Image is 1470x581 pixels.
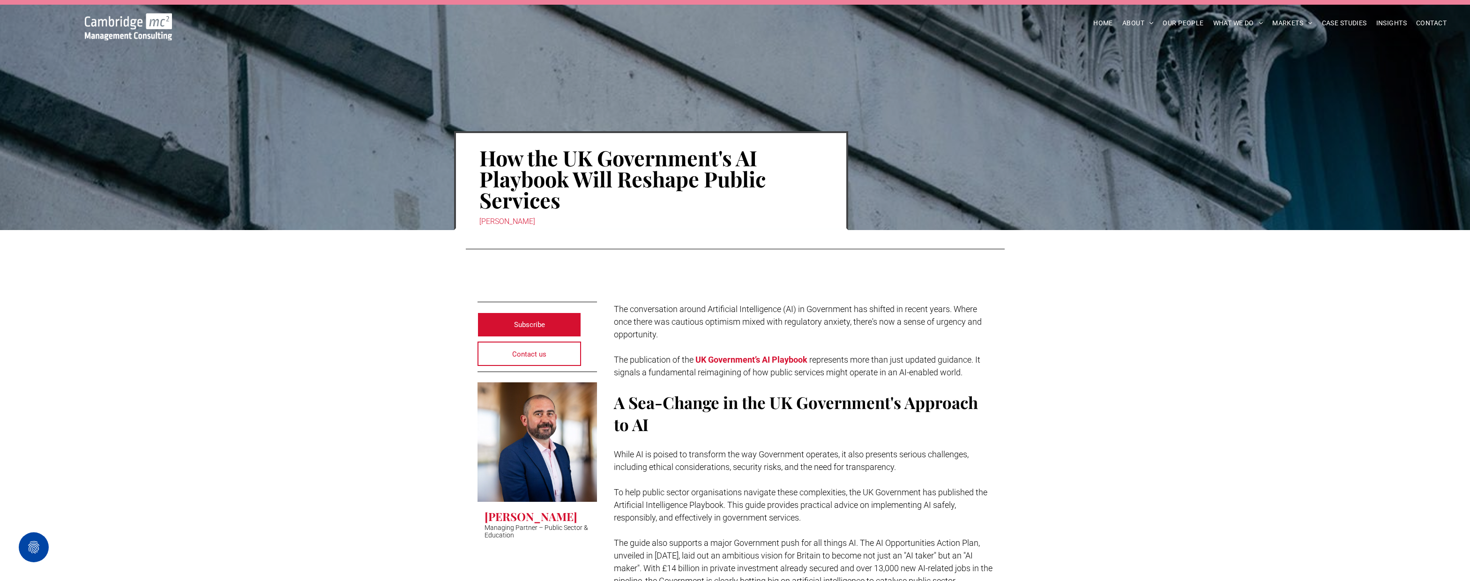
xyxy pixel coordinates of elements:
[485,509,577,524] h3: [PERSON_NAME]
[85,15,172,24] a: Your Business Transformed | Cambridge Management Consulting
[1118,16,1158,30] a: ABOUT
[479,215,823,228] div: [PERSON_NAME]
[1268,16,1317,30] a: MARKETS
[1158,16,1208,30] a: OUR PEOPLE
[1089,16,1118,30] a: HOME
[1317,16,1372,30] a: CASE STUDIES
[512,343,546,366] span: Contact us
[479,146,823,211] h1: How the UK Government's AI Playbook Will Reshape Public Services
[614,355,694,365] span: The publication of the
[85,13,172,40] img: Go to Homepage
[695,355,807,365] a: UK Government’s AI Playbook
[478,342,582,366] a: Contact us
[614,487,987,522] span: To help public sector organisations navigate these complexities, the UK Government has published ...
[1209,16,1268,30] a: WHAT WE DO
[614,391,978,435] span: A Sea-Change in the UK Government's Approach to AI
[614,449,969,472] span: While AI is poised to transform the way Government operates, it also presents serious challenges,...
[478,382,597,502] a: Craig Cheney
[1372,16,1411,30] a: INSIGHTS
[478,313,582,337] a: Subscribe
[485,524,590,539] p: Managing Partner – Public Sector & Education
[514,313,545,336] span: Subscribe
[1411,16,1451,30] a: CONTACT
[614,304,982,339] span: The conversation around Artificial Intelligence (AI) in Government has shifted in recent years. W...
